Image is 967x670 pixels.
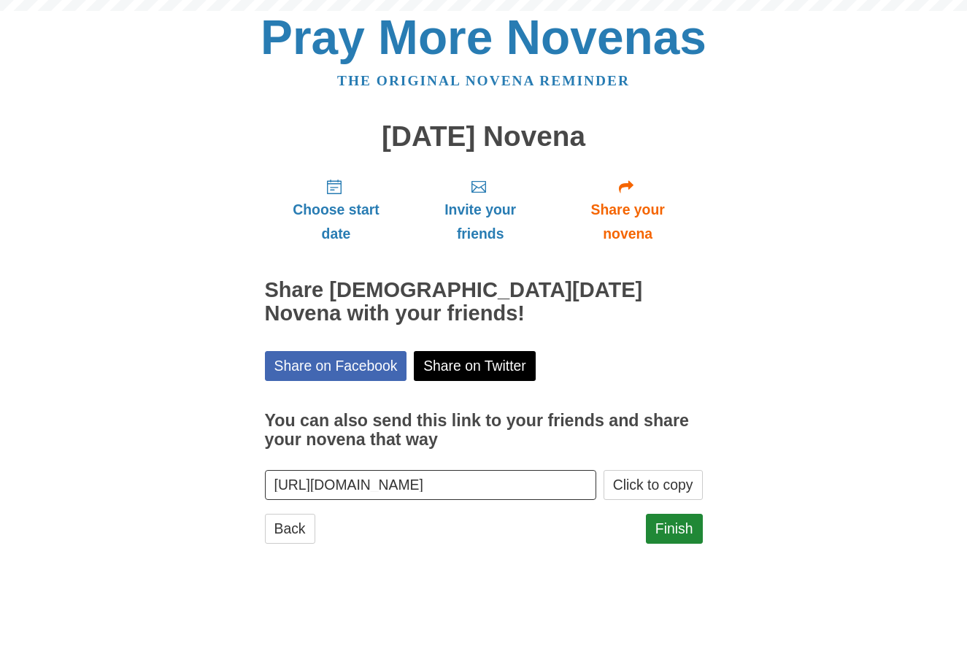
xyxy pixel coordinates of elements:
[568,198,688,246] span: Share your novena
[280,198,393,246] span: Choose start date
[265,166,408,253] a: Choose start date
[422,198,538,246] span: Invite your friends
[261,10,706,64] a: Pray More Novenas
[265,279,703,326] h2: Share [DEMOGRAPHIC_DATA][DATE] Novena with your friends!
[265,514,315,544] a: Back
[407,166,552,253] a: Invite your friends
[337,73,630,88] a: The original novena reminder
[553,166,703,253] a: Share your novena
[646,514,703,544] a: Finish
[604,470,703,500] button: Click to copy
[414,351,536,381] a: Share on Twitter
[265,121,703,153] h1: [DATE] Novena
[265,412,703,449] h3: You can also send this link to your friends and share your novena that way
[265,351,407,381] a: Share on Facebook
